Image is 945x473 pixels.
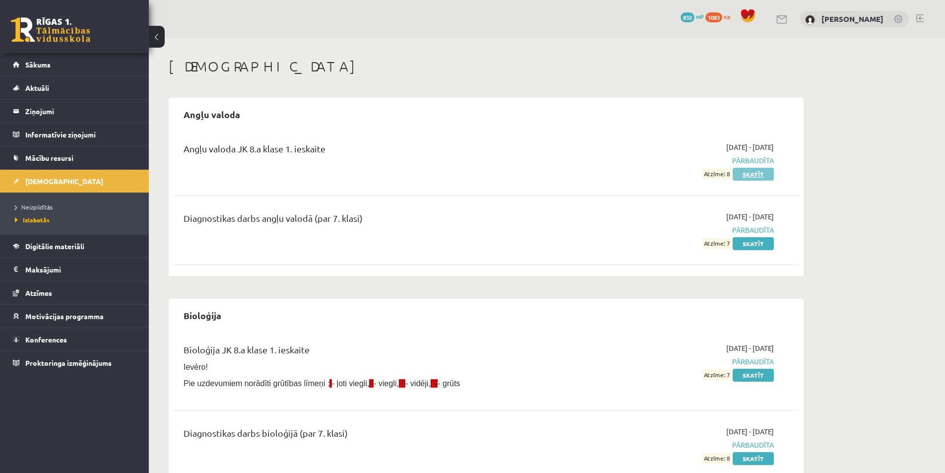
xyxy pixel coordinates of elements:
span: II [369,379,374,388]
a: Skatīt [733,452,774,465]
a: Sākums [13,53,136,76]
a: 1083 xp [705,12,735,20]
span: Pārbaudīta [587,155,774,166]
span: Sākums [25,60,51,69]
a: Mācību resursi [13,146,136,169]
span: Izlabotās [15,216,50,224]
a: Motivācijas programma [13,305,136,328]
a: Atzīmes [13,281,136,304]
a: Informatīvie ziņojumi [13,123,136,146]
a: Skatīt [733,237,774,250]
span: Proktoringa izmēģinājums [25,358,112,367]
span: 1083 [705,12,722,22]
a: Konferences [13,328,136,351]
span: Pie uzdevumiem norādīti grūtības līmeņi : - ļoti viegli, - viegli, - vidēji, - grūts [184,379,460,388]
a: Maksājumi [13,258,136,281]
a: Neizpildītās [15,203,139,211]
a: [PERSON_NAME] [821,14,883,24]
span: Pārbaudīta [587,356,774,367]
span: Mācību resursi [25,153,73,162]
legend: Maksājumi [25,258,136,281]
span: 832 [681,12,694,22]
span: Atzīme: 7 [702,238,731,249]
a: Rīgas 1. Tālmācības vidusskola [11,17,90,42]
span: I [329,379,331,388]
h1: [DEMOGRAPHIC_DATA] [169,58,804,75]
span: [DATE] - [DATE] [726,343,774,353]
span: Ievēro! [184,363,208,371]
h2: Bioloģija [174,304,231,327]
span: [DATE] - [DATE] [726,211,774,222]
span: Atzīmes [25,288,52,297]
div: Diagnostikas darbs angļu valodā (par 7. klasi) [184,211,572,230]
a: Ziņojumi [13,100,136,123]
span: III [399,379,405,388]
span: IV [431,379,438,388]
span: Konferences [25,335,67,344]
a: 832 mP [681,12,704,20]
a: Digitālie materiāli [13,235,136,258]
a: Proktoringa izmēģinājums [13,351,136,374]
span: xp [724,12,730,20]
a: Skatīt [733,168,774,181]
a: Skatīt [733,369,774,382]
span: Atzīme: 8 [702,453,731,464]
span: Atzīme: 7 [702,370,731,380]
a: Aktuāli [13,76,136,99]
span: [DATE] - [DATE] [726,142,774,152]
span: [DATE] - [DATE] [726,426,774,437]
span: Pārbaudīta [587,440,774,450]
span: Aktuāli [25,83,49,92]
span: mP [696,12,704,20]
legend: Ziņojumi [25,100,136,123]
h2: Angļu valoda [174,103,250,126]
span: Neizpildītās [15,203,53,211]
a: Izlabotās [15,215,139,224]
span: Digitālie materiāli [25,242,84,251]
span: Pārbaudīta [587,225,774,235]
span: Atzīme: 8 [702,169,731,179]
span: Motivācijas programma [25,312,104,321]
a: [DEMOGRAPHIC_DATA] [13,170,136,193]
legend: Informatīvie ziņojumi [25,123,136,146]
div: Bioloģija JK 8.a klase 1. ieskaite [184,343,572,361]
span: [DEMOGRAPHIC_DATA] [25,177,103,186]
div: Angļu valoda JK 8.a klase 1. ieskaite [184,142,572,160]
img: Alise Dilevka [805,15,815,25]
div: Diagnostikas darbs bioloģijā (par 7. klasi) [184,426,572,445]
